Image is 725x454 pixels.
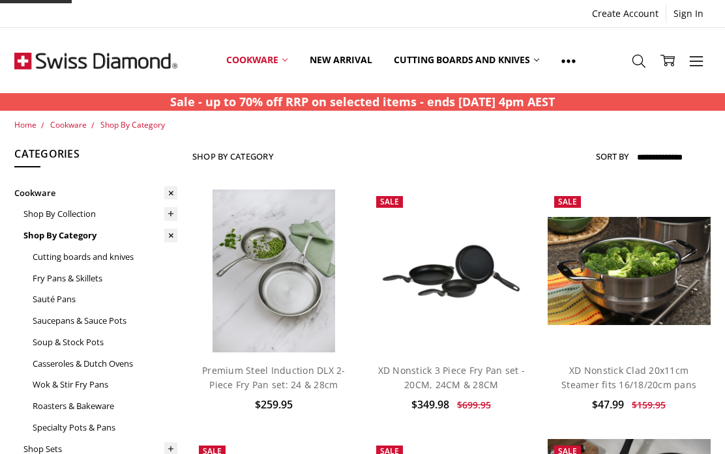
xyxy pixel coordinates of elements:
a: Shop By Category [100,119,165,130]
img: Free Shipping On Every Order [14,28,177,93]
a: Shop By Collection [23,203,177,225]
a: XD Nonstick 3 Piece Fry Pan set - 20CM, 24CM & 28CM [378,364,525,391]
span: Sale [380,196,399,207]
a: New arrival [299,31,383,89]
span: $47.99 [592,397,624,412]
img: XD Nonstick 3 Piece Fry Pan set - 20CM, 24CM & 28CM [370,231,533,312]
a: Roasters & Bakeware [33,395,177,417]
a: Soup & Stock Pots [33,332,177,353]
a: Wok & Stir Fry Pans [33,374,177,395]
a: Fry Pans & Skillets [33,268,177,289]
a: Sauté Pans [33,289,177,310]
a: Premium Steel Induction DLX 2-Piece Fry Pan set: 24 & 28cm [202,364,346,391]
span: $159.95 [632,399,666,411]
a: Create Account [585,5,666,23]
h5: Categories [14,146,177,168]
a: Cookware [215,31,299,89]
a: Cookware [14,182,177,204]
a: Sign In [666,5,711,23]
a: Casseroles & Dutch Ovens [33,353,177,375]
a: Saucepans & Sauce Pots [33,310,177,332]
span: $699.95 [457,399,491,411]
strong: Sale - up to 70% off RRP on selected items - ends [DATE] 4pm AEST [170,94,555,109]
a: Premium steel DLX 2pc fry pan set (28 and 24cm) life style shot [192,190,355,352]
img: XD Nonstick Clad 20x11cm Steamer fits 16/18/20cm pans [548,217,711,326]
a: XD Nonstick Clad 20x11cm Steamer fits 16/18/20cm pans [561,364,696,391]
a: Cutting boards and knives [33,246,177,268]
label: Sort By [596,146,629,167]
a: XD Nonstick Clad 20x11cm Steamer fits 16/18/20cm pans [548,190,711,352]
span: Sale [558,196,577,207]
a: Home [14,119,37,130]
a: Cookware [50,119,87,130]
a: Cutting boards and knives [383,31,550,89]
span: $349.98 [411,397,449,412]
a: Show All [550,31,587,90]
h1: Shop By Category [192,151,273,162]
a: Specialty Pots & Pans [33,417,177,438]
img: Premium steel DLX 2pc fry pan set (28 and 24cm) life style shot [213,190,335,352]
a: Shop By Category [23,225,177,246]
a: XD Nonstick 3 Piece Fry Pan set - 20CM, 24CM & 28CM [370,190,533,352]
span: $259.95 [255,397,293,412]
